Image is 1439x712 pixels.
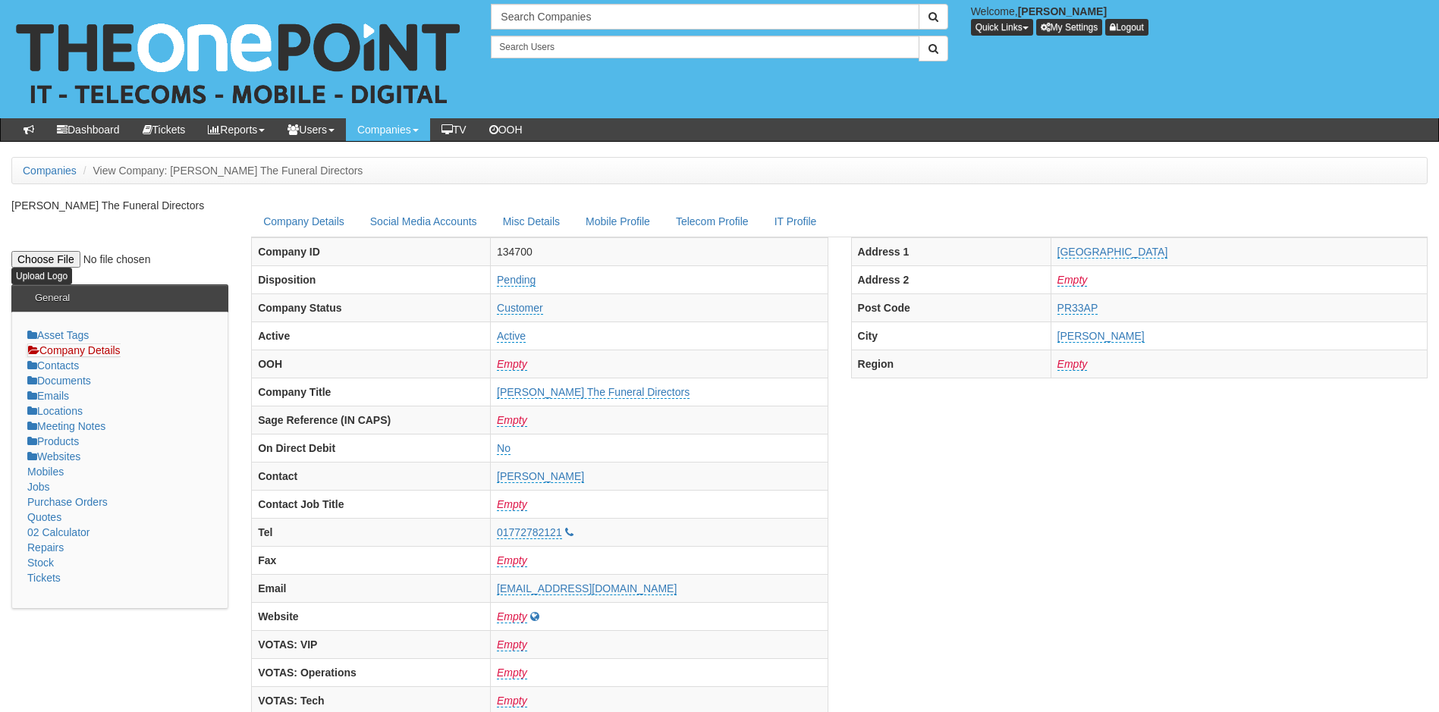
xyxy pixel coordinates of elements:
a: Empty [497,498,527,511]
th: Sage Reference (IN CAPS) [252,406,491,434]
th: Active [252,321,491,350]
th: Email [252,574,491,602]
b: [PERSON_NAME] [1018,5,1107,17]
th: Tel [252,518,491,546]
a: Jobs [27,481,50,493]
a: [PERSON_NAME] [497,470,584,483]
th: Address 1 [851,237,1051,265]
th: Region [851,350,1051,378]
th: Company Status [252,293,491,321]
a: Empty [497,358,527,371]
a: Empty [1057,274,1088,287]
a: Active [497,330,526,343]
a: IT Profile [762,205,829,237]
a: Products [27,435,79,447]
a: Company Details [27,343,121,357]
button: Quick Links [971,19,1033,36]
a: Tickets [131,118,197,141]
th: Address 2 [851,265,1051,293]
a: PR33AP [1057,302,1098,315]
th: Disposition [252,265,491,293]
a: Company Details [251,205,357,237]
a: Logout [1105,19,1148,36]
a: Tickets [27,572,61,584]
a: Empty [497,638,527,651]
a: Documents [27,375,91,387]
a: Emails [27,390,69,402]
th: Contact Job Title [252,490,491,518]
a: Empty [1057,358,1088,371]
th: Fax [252,546,491,574]
a: [EMAIL_ADDRESS][DOMAIN_NAME] [497,582,677,595]
th: Website [252,602,491,630]
li: View Company: [PERSON_NAME] The Funeral Directors [80,163,363,178]
th: Post Code [851,293,1051,321]
a: Empty [497,414,527,427]
a: Social Media Accounts [358,205,489,237]
a: Empty [497,610,527,623]
a: Dashboard [46,118,131,141]
th: VOTAS: Operations [252,658,491,686]
a: [PERSON_NAME] [1057,330,1145,343]
a: Locations [27,405,83,417]
a: Reports [196,118,276,141]
input: Upload Logo [11,268,72,284]
a: OOH [478,118,534,141]
a: Empty [497,554,527,567]
th: On Direct Debit [252,434,491,462]
a: Repairs [27,541,64,554]
a: Contacts [27,359,79,372]
a: Asset Tags [27,329,89,341]
a: Empty [497,667,527,679]
input: Search Users [491,36,919,58]
a: No [497,442,511,455]
a: Purchase Orders [27,496,108,508]
th: Company ID [252,237,491,265]
a: Mobiles [27,466,64,478]
a: Misc Details [491,205,572,237]
a: Quotes [27,511,61,523]
div: Welcome, [960,4,1439,36]
a: Companies [23,165,77,177]
th: VOTAS: VIP [252,630,491,658]
th: Contact [252,462,491,490]
a: 01772782121 [497,526,562,539]
a: Websites [27,450,80,463]
a: Pending [497,274,536,287]
a: Meeting Notes [27,420,105,432]
th: City [851,321,1051,350]
a: TV [430,118,478,141]
p: [PERSON_NAME] The Funeral Directors [11,198,228,213]
a: Users [276,118,346,141]
a: Companies [346,118,430,141]
a: My Settings [1036,19,1103,36]
h3: General [27,285,77,311]
a: [GEOGRAPHIC_DATA] [1057,246,1168,259]
a: Stock [27,557,54,569]
th: Company Title [252,378,491,406]
a: Empty [497,695,527,707]
a: [PERSON_NAME] The Funeral Directors [497,386,690,399]
a: Telecom Profile [664,205,761,237]
a: Customer [497,302,543,315]
a: Mobile Profile [573,205,662,237]
th: OOH [252,350,491,378]
input: Search Companies [491,4,919,30]
a: 02 Calculator [27,526,90,538]
td: 134700 [491,237,828,265]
